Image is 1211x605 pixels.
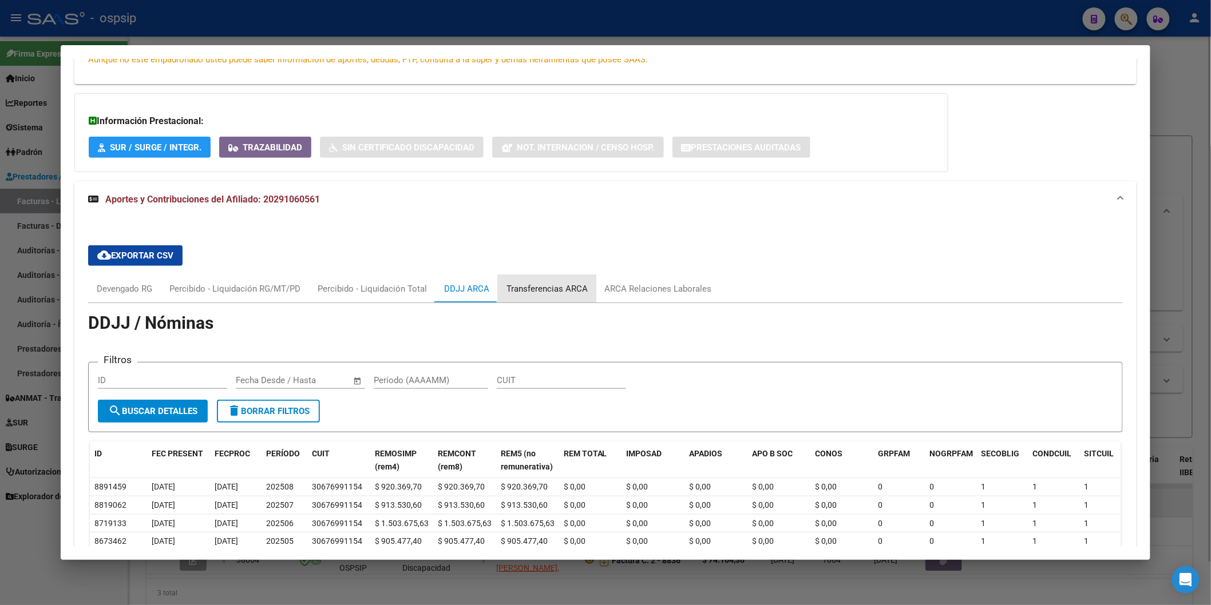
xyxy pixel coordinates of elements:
[496,441,559,479] datatable-header-cell: REM5 (no remunerativa)
[375,500,422,510] span: $ 913.530,60
[816,449,843,458] span: CONOS
[88,313,213,333] span: DDJJ / Nóminas
[878,500,883,510] span: 0
[74,181,1137,218] mat-expansion-panel-header: Aportes y Contribuciones del Afiliado: 20291060561
[215,536,238,546] span: [DATE]
[930,482,935,491] span: 0
[1033,536,1038,546] span: 1
[982,449,1020,458] span: SECOBLIG
[930,449,973,458] span: NOGRPFAM
[219,137,311,158] button: Trazabilidad
[627,449,662,458] span: IMPOSAD
[266,449,300,458] span: PERÍODO
[94,536,126,546] span: 8673462
[438,449,476,471] span: REMCONT (rem8)
[438,500,485,510] span: $ 913.530,60
[930,519,935,528] span: 0
[375,482,422,491] span: $ 920.369,70
[97,282,152,295] div: Devengado RG
[1033,519,1038,528] span: 1
[1085,536,1089,546] span: 1
[1033,449,1072,458] span: CONDCUIL
[98,353,137,366] h3: Filtros
[622,441,685,479] datatable-header-cell: IMPOSAD
[982,482,986,491] span: 1
[685,441,748,479] datatable-header-cell: APADIOS
[312,449,330,458] span: CUIT
[227,406,310,416] span: Borrar Filtros
[753,519,774,528] span: $ 0,00
[94,500,126,510] span: 8819062
[342,142,474,153] span: Sin Certificado Discapacidad
[152,449,203,458] span: FEC PRESENT
[90,441,147,479] datatable-header-cell: ID
[930,500,935,510] span: 0
[89,137,211,158] button: SUR / SURGE / INTEGR.
[97,250,173,261] span: Exportar CSV
[169,282,300,295] div: Percibido - Liquidación RG/MT/PD
[375,536,422,546] span: $ 905.477,40
[1028,441,1080,479] datatable-header-cell: CONDCUIL
[517,142,655,153] span: Not. Internacion / Censo Hosp.
[1033,500,1038,510] span: 1
[227,404,241,417] mat-icon: delete
[215,500,238,510] span: [DATE]
[94,519,126,528] span: 8719133
[564,536,585,546] span: $ 0,00
[312,480,362,493] div: 30676991154
[690,519,711,528] span: $ 0,00
[690,536,711,546] span: $ 0,00
[564,449,607,458] span: REM TOTAL
[152,536,175,546] span: [DATE]
[816,482,837,491] span: $ 0,00
[982,536,986,546] span: 1
[816,500,837,510] span: $ 0,00
[753,482,774,491] span: $ 0,00
[217,400,320,423] button: Borrar Filtros
[878,482,883,491] span: 0
[501,449,553,471] span: REM5 (no remunerativa)
[89,114,934,128] h3: Información Prestacional:
[215,519,238,528] span: [DATE]
[501,482,548,491] span: $ 920.369,70
[94,449,102,458] span: ID
[433,441,496,479] datatable-header-cell: REMCONT (rem8)
[878,519,883,528] span: 0
[816,536,837,546] span: $ 0,00
[152,482,175,491] span: [DATE]
[753,500,774,510] span: $ 0,00
[438,536,485,546] span: $ 905.477,40
[1172,566,1200,594] div: Open Intercom Messenger
[307,441,370,479] datatable-header-cell: CUIT
[564,519,585,528] span: $ 0,00
[690,482,711,491] span: $ 0,00
[266,519,294,528] span: 202506
[94,482,126,491] span: 8891459
[236,375,282,385] input: Fecha inicio
[152,519,175,528] span: [DATE]
[501,500,548,510] span: $ 913.530,60
[506,282,588,295] div: Transferencias ARCA
[266,482,294,491] span: 202508
[1085,482,1089,491] span: 1
[438,519,492,528] span: $ 1.503.675,63
[375,449,417,471] span: REMOSIMP (rem4)
[97,248,111,262] mat-icon: cloud_download
[753,536,774,546] span: $ 0,00
[370,441,433,479] datatable-header-cell: REMOSIMP (rem4)
[672,137,810,158] button: Prestaciones Auditadas
[627,519,648,528] span: $ 0,00
[88,54,648,65] span: Aunque no esté empadronado usted puede saber información de aportes, deudas, FTP, consulta a la s...
[312,517,362,530] div: 30676991154
[105,194,320,205] span: Aportes y Contribuciones del Afiliado: 20291060561
[878,536,883,546] span: 0
[312,499,362,512] div: 30676991154
[147,441,210,479] datatable-header-cell: FEC PRESENT
[108,406,197,416] span: Buscar Detalles
[605,282,712,295] div: ARCA Relaciones Laborales
[930,536,935,546] span: 0
[375,519,429,528] span: $ 1.503.675,63
[753,449,793,458] span: APO B SOC
[110,142,201,153] span: SUR / SURGE / INTEGR.
[320,137,484,158] button: Sin Certificado Discapacidad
